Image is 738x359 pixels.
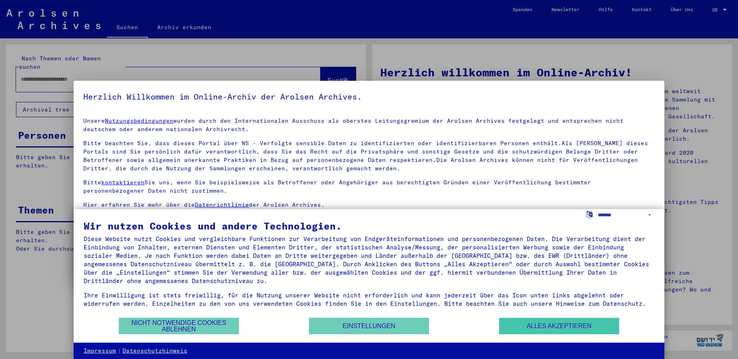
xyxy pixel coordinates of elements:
h5: Herzlich Willkommen im Online-Archiv der Arolsen Archives. [83,90,654,103]
a: Impressum [84,347,116,355]
a: Datenschutzhinweis [122,347,187,355]
select: Sprache auswählen [598,209,654,221]
div: Ihre Einwilligung ist stets freiwillig, für die Nutzung unserer Website nicht erforderlich und ka... [84,291,654,308]
label: Sprache auswählen [585,210,594,218]
p: Unsere wurden durch den Internationalen Ausschuss als oberstes Leitungsgremium der Arolsen Archiv... [83,117,654,134]
button: Einstellungen [309,318,429,334]
div: Diese Website nutzt Cookies und vergleichbare Funktionen zur Verarbeitung von Endgeräteinformatio... [84,235,654,285]
button: Nicht notwendige Cookies ablehnen [119,318,239,334]
a: Nutzungsbedingungen [105,117,173,124]
a: Datenrichtlinie [195,201,249,208]
a: kontaktieren [101,179,144,186]
button: Alles akzeptieren [499,318,619,334]
p: Bitte Sie uns, wenn Sie beispielsweise als Betroffener oder Angehöriger aus berechtigten Gründen ... [83,178,654,195]
p: Bitte beachten Sie, dass dieses Portal über NS - Verfolgte sensible Daten zu identifizierten oder... [83,139,654,173]
p: Hier erfahren Sie mehr über die der Arolsen Archives. [83,201,654,209]
div: Wir nutzen Cookies und andere Technologien. [84,221,654,231]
